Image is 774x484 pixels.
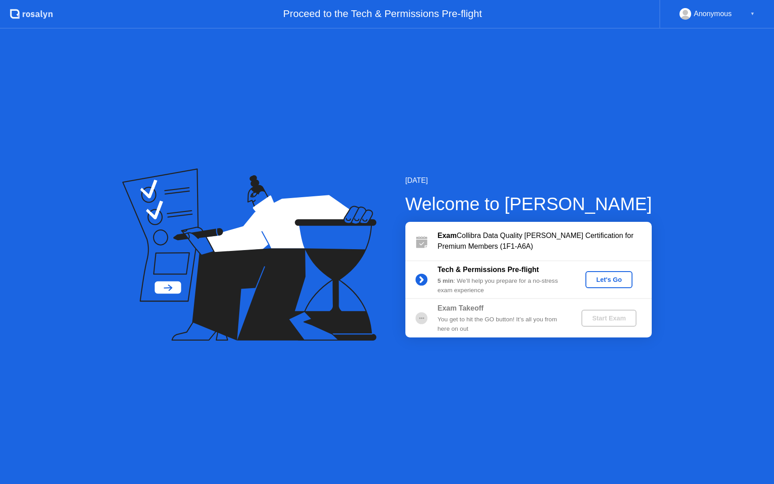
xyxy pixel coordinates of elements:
[405,175,652,186] div: [DATE]
[589,276,629,283] div: Let's Go
[694,8,732,20] div: Anonymous
[438,232,457,239] b: Exam
[405,190,652,217] div: Welcome to [PERSON_NAME]
[581,310,636,327] button: Start Exam
[438,230,652,252] div: Collibra Data Quality [PERSON_NAME] Certification for Premium Members (1F1-A6A)
[438,266,539,273] b: Tech & Permissions Pre-flight
[750,8,755,20] div: ▼
[585,271,632,288] button: Let's Go
[438,277,454,284] b: 5 min
[438,304,484,312] b: Exam Takeoff
[438,277,567,295] div: : We’ll help you prepare for a no-stress exam experience
[438,315,567,333] div: You get to hit the GO button! It’s all you from here on out
[585,315,633,322] div: Start Exam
